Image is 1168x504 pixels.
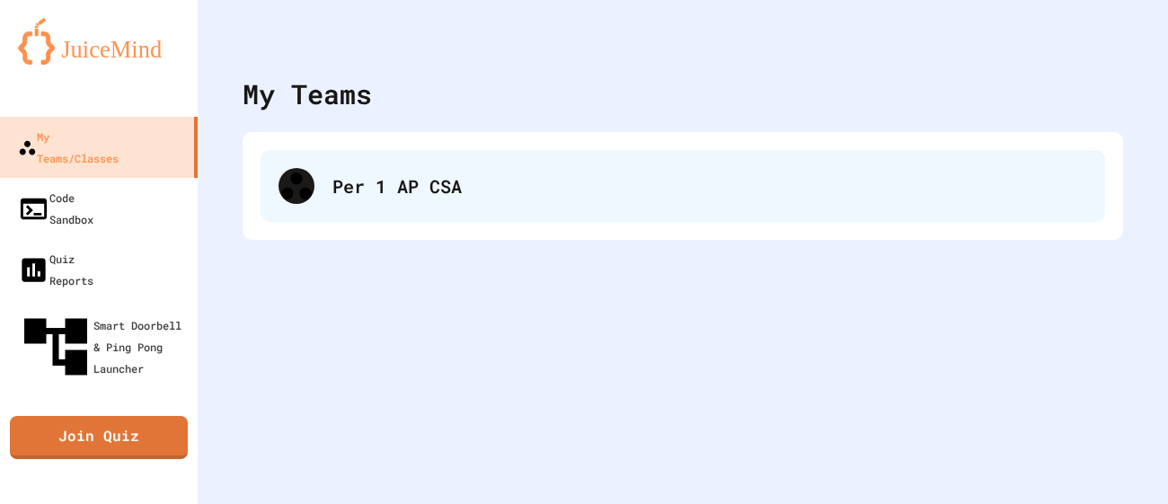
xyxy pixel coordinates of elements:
div: My Teams/Classes [18,126,119,169]
div: My Teams [243,74,372,114]
a: Join Quiz [10,416,188,459]
img: logo-orange.svg [18,18,180,65]
div: Smart Doorbell & Ping Pong Launcher [18,309,190,385]
div: Per 1 AP CSA [261,150,1105,222]
div: Code Sandbox [18,187,93,230]
div: Per 1 AP CSA [332,172,1087,199]
div: Quiz Reports [18,248,93,291]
